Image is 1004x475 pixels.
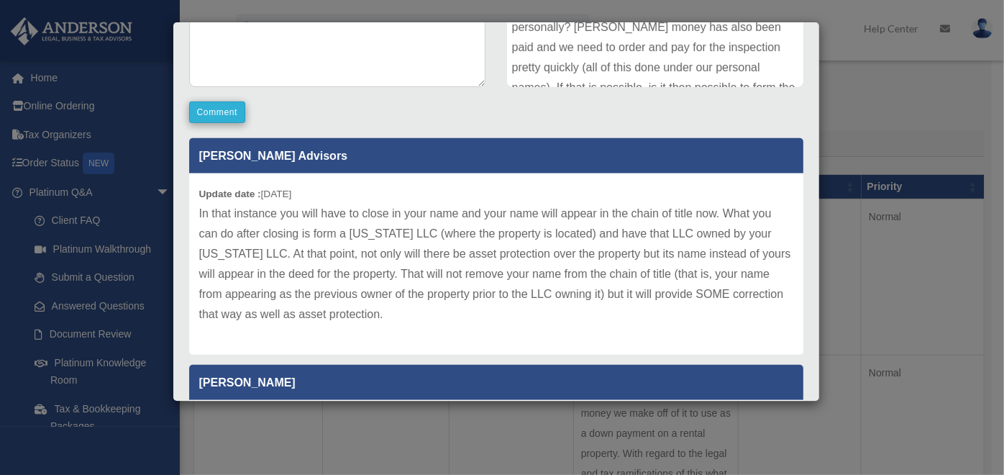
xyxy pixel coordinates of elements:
[189,138,803,173] p: [PERSON_NAME] Advisors
[189,101,246,123] button: Comment
[189,365,803,400] p: [PERSON_NAME]
[199,204,793,325] p: In that instance you will have to close in your name and your name will appear in the chain of ti...
[199,189,292,199] small: [DATE]
[199,189,261,199] b: Update date :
